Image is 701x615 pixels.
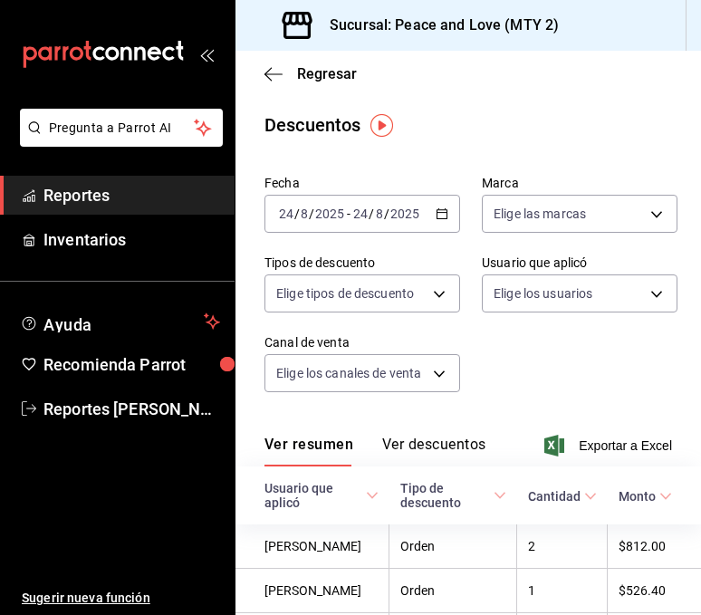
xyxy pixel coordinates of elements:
[294,207,300,221] span: /
[13,131,223,150] a: Pregunta a Parrot AI
[352,207,369,221] input: --
[300,207,309,221] input: --
[389,524,517,569] th: Orden
[43,397,220,421] span: Reportes [PERSON_NAME]
[494,205,586,223] span: Elige las marcas
[517,569,608,613] th: 1
[619,489,672,504] span: Monto
[235,524,389,569] th: [PERSON_NAME]
[389,207,420,221] input: ----
[548,435,672,456] button: Exportar a Excel
[369,207,374,221] span: /
[382,436,485,466] button: Ver descuentos
[264,65,357,82] button: Regresar
[276,364,421,382] span: Elige los canales de venta
[482,177,677,189] label: Marca
[389,569,517,613] th: Orden
[20,109,223,147] button: Pregunta a Parrot AI
[315,14,559,36] h3: Sucursal: Peace and Love (MTY 2)
[264,336,460,349] label: Canal de venta
[22,589,220,608] span: Sugerir nueva función
[43,227,220,252] span: Inventarios
[264,111,360,139] div: Descuentos
[482,256,677,269] label: Usuario que aplicó
[314,207,345,221] input: ----
[309,207,314,221] span: /
[235,569,389,613] th: [PERSON_NAME]
[276,284,414,303] span: Elige tipos de descuento
[264,256,460,269] label: Tipos de descuento
[199,47,214,62] button: open_drawer_menu
[347,207,350,221] span: -
[43,183,220,207] span: Reportes
[49,119,195,138] span: Pregunta a Parrot AI
[608,569,701,613] th: $526.40
[528,489,597,504] span: Cantidad
[494,284,592,303] span: Elige los usuarios
[264,177,460,189] label: Fecha
[370,114,393,137] img: Tooltip marker
[375,207,384,221] input: --
[264,436,353,466] button: Ver resumen
[43,311,197,332] span: Ayuda
[264,481,379,510] span: Usuario que aplicó
[43,352,220,377] span: Recomienda Parrot
[517,524,608,569] th: 2
[384,207,389,221] span: /
[297,65,357,82] span: Regresar
[264,436,485,466] div: navigation tabs
[608,524,701,569] th: $812.00
[278,207,294,221] input: --
[400,481,506,510] span: Tipo de descuento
